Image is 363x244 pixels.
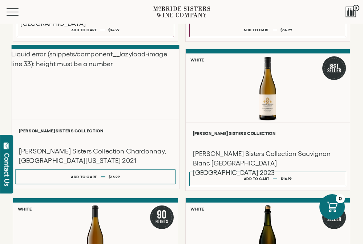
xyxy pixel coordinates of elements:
div: 0 [336,194,345,203]
button: Add to cart $16.99 [15,169,176,184]
div: Add to cart [71,25,97,35]
h3: [PERSON_NAME] Sisters Collection Sauvignon Blanc [GEOGRAPHIC_DATA] [GEOGRAPHIC_DATA] 2023 [193,149,343,177]
button: Add to cart $14.99 [17,23,174,37]
span: $14.99 [281,28,292,32]
span: 0 [353,5,359,11]
h6: White [190,57,204,62]
span: $14.99 [108,28,120,32]
button: Add to cart $14.99 [189,23,347,37]
h6: [PERSON_NAME] Sisters Collection [193,131,343,136]
span: $16.99 [281,177,292,181]
div: Add to cart [244,173,270,184]
div: Liquid error (snippets/component__lazyload-image line 33): height must be a number [11,49,179,120]
h6: White [190,207,204,211]
a: White Best Seller McBride Sisters Collection SauvignonBlanc [PERSON_NAME] Sisters Collection [PER... [185,49,351,191]
h3: [PERSON_NAME] Sisters Collection Chardonnay, [GEOGRAPHIC_DATA][US_STATE] 2021 [19,147,172,166]
h6: White [18,207,32,211]
span: $16.99 [109,175,120,179]
div: Add to cart [71,172,97,183]
button: Mobile Menu Trigger [7,8,33,16]
h6: [PERSON_NAME] Sisters Collection [19,128,172,133]
div: Contact Us [3,153,11,186]
a: Liquid error (snippets/component__lazyload-image line 33): height must be a number [PERSON_NAME] ... [11,45,180,189]
button: Add to cart $16.99 [189,172,347,186]
div: Add to cart [243,25,269,35]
